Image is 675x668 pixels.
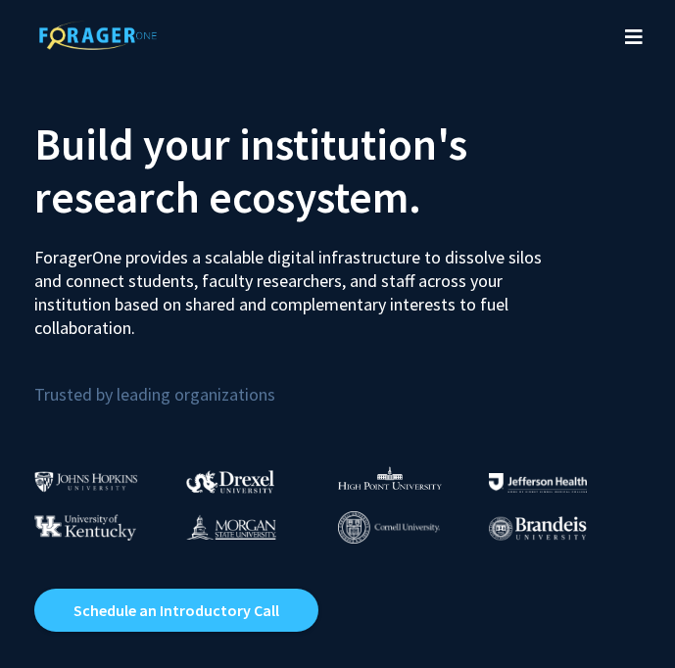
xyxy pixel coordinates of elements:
[489,516,587,541] img: Brandeis University
[34,356,641,409] p: Trusted by leading organizations
[34,231,568,340] p: ForagerOne provides a scalable digital infrastructure to dissolve silos and connect students, fac...
[34,471,138,492] img: Johns Hopkins University
[338,511,440,544] img: Cornell University
[489,473,587,492] img: Thomas Jefferson University
[29,21,167,50] img: ForagerOne Logo
[34,514,136,541] img: University of Kentucky
[186,470,274,493] img: Drexel University
[34,118,641,223] h2: Build your institution's research ecosystem.
[338,466,442,490] img: High Point University
[34,589,318,632] a: Opens in a new tab
[186,514,276,540] img: Morgan State University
